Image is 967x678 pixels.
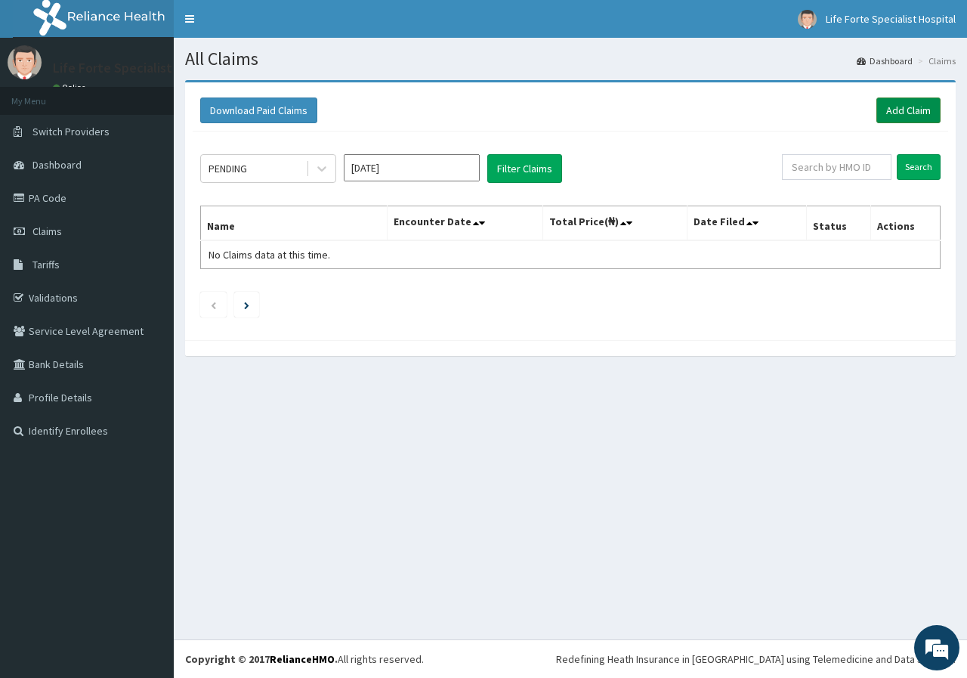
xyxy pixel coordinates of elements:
[185,652,338,666] strong: Copyright © 2017 .
[798,10,817,29] img: User Image
[687,206,806,241] th: Date Filed
[542,206,687,241] th: Total Price(₦)
[806,206,870,241] th: Status
[185,49,956,69] h1: All Claims
[53,61,225,75] p: Life Forte Specialist Hospital
[32,125,110,138] span: Switch Providers
[209,161,247,176] div: PENDING
[556,652,956,667] div: Redefining Heath Insurance in [GEOGRAPHIC_DATA] using Telemedicine and Data Science!
[826,12,956,26] span: Life Forte Specialist Hospital
[209,248,330,262] span: No Claims data at this time.
[32,258,60,271] span: Tariffs
[32,158,82,172] span: Dashboard
[53,82,89,93] a: Online
[387,206,542,241] th: Encounter Date
[857,54,913,67] a: Dashboard
[210,298,217,311] a: Previous page
[876,98,941,123] a: Add Claim
[200,98,317,123] button: Download Paid Claims
[32,224,62,238] span: Claims
[870,206,940,241] th: Actions
[270,652,335,666] a: RelianceHMO
[8,45,42,79] img: User Image
[782,154,891,180] input: Search by HMO ID
[897,154,941,180] input: Search
[201,206,388,241] th: Name
[244,298,249,311] a: Next page
[174,639,967,678] footer: All rights reserved.
[914,54,956,67] li: Claims
[487,154,562,183] button: Filter Claims
[344,154,480,181] input: Select Month and Year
